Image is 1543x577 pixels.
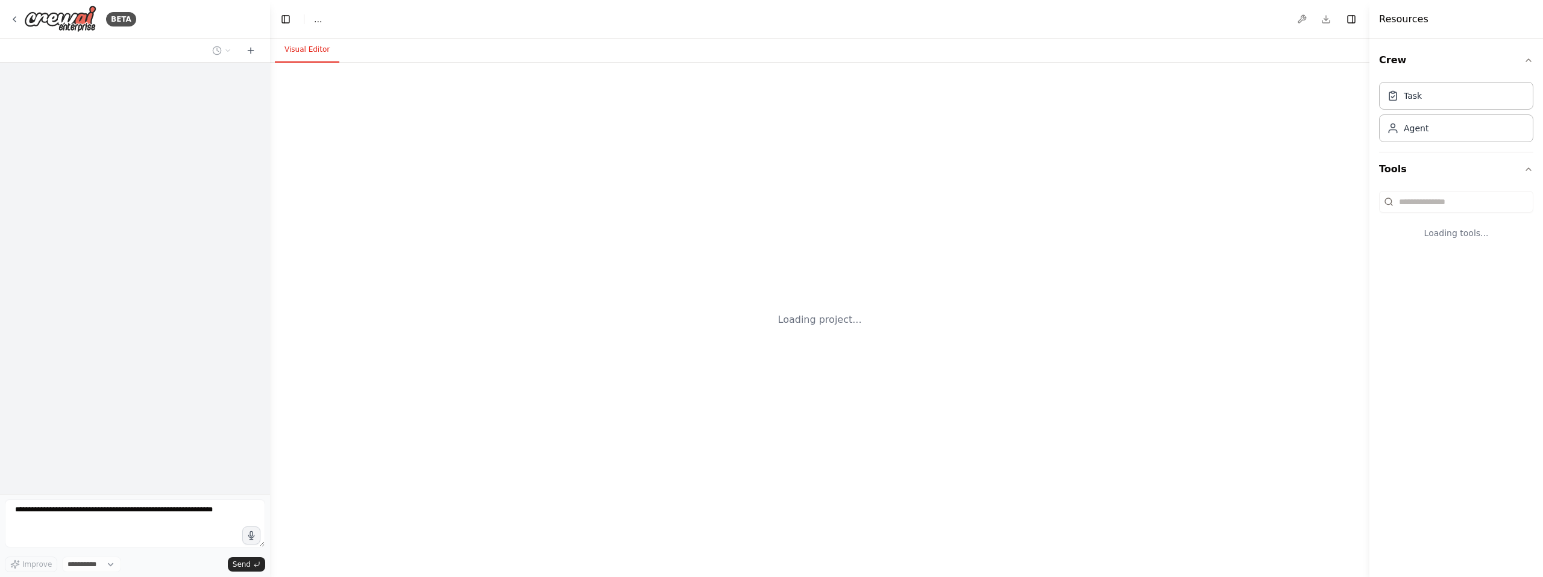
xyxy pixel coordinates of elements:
[314,13,322,25] span: ...
[5,557,57,572] button: Improve
[778,313,862,327] div: Loading project...
[277,11,294,28] button: Hide left sidebar
[233,560,251,569] span: Send
[1379,217,1533,249] div: Loading tools...
[24,5,96,33] img: Logo
[1404,122,1428,134] div: Agent
[242,526,260,544] button: Click to speak your automation idea
[1379,186,1533,258] div: Tools
[314,13,322,25] nav: breadcrumb
[1379,12,1428,27] h4: Resources
[1379,43,1533,77] button: Crew
[1379,77,1533,152] div: Crew
[1379,152,1533,186] button: Tools
[1343,11,1360,28] button: Hide right sidebar
[22,560,52,569] span: Improve
[228,557,265,572] button: Send
[1404,90,1422,102] div: Task
[106,12,136,27] div: BETA
[241,43,260,58] button: Start a new chat
[207,43,236,58] button: Switch to previous chat
[275,37,339,63] button: Visual Editor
